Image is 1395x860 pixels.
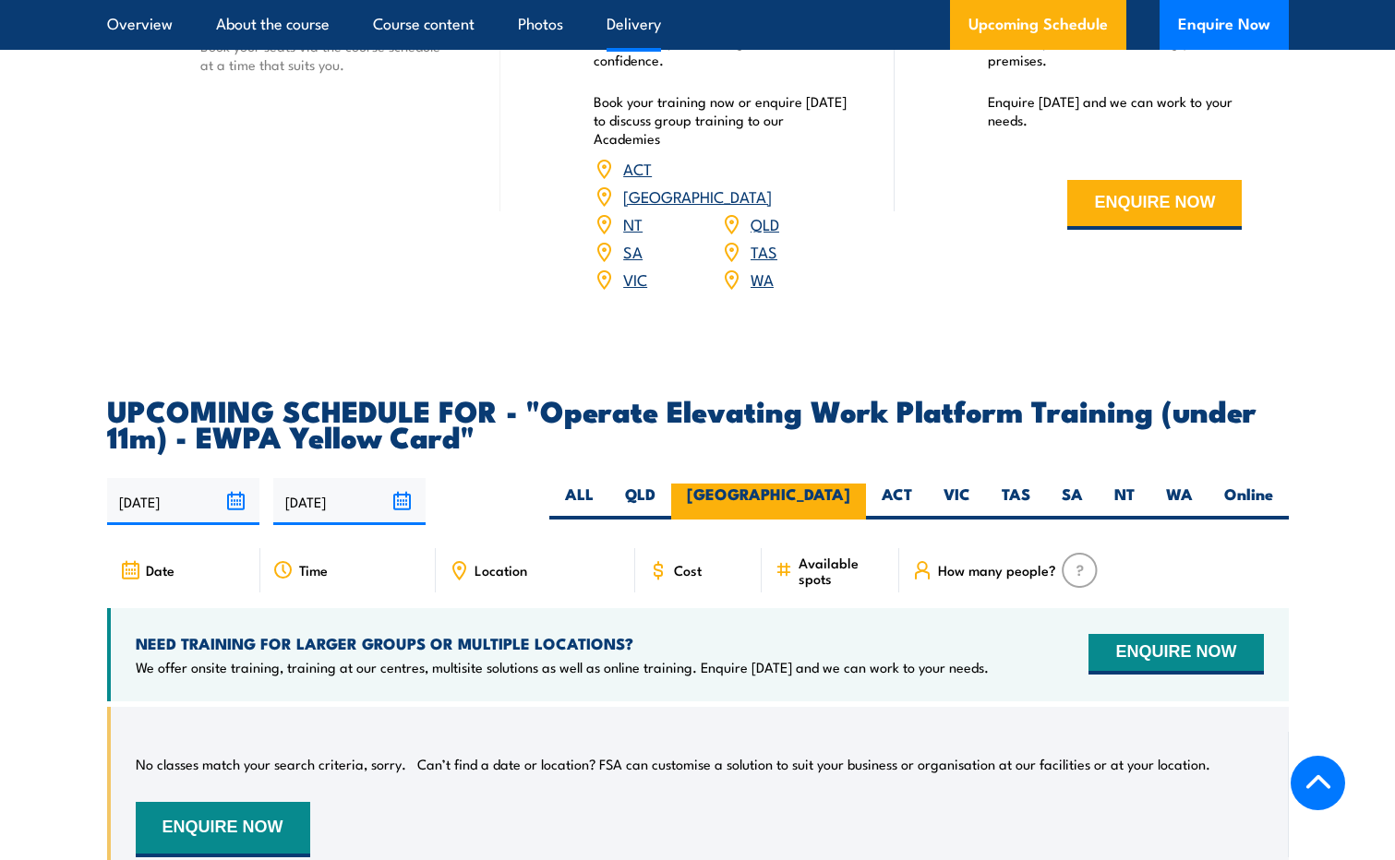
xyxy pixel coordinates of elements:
input: To date [273,478,426,525]
span: Location [475,562,527,578]
p: Can’t find a date or location? FSA can customise a solution to suit your business or organisation... [417,755,1210,773]
a: QLD [751,212,779,234]
a: VIC [623,268,647,290]
a: WA [751,268,774,290]
label: WA [1150,484,1209,520]
label: Online [1209,484,1289,520]
button: ENQUIRE NOW [136,802,310,857]
span: Cost [674,562,702,578]
label: VIC [928,484,986,520]
p: Enquire [DATE] and we can work to your needs. [988,92,1243,129]
label: TAS [986,484,1046,520]
a: NT [623,212,643,234]
button: ENQUIRE NOW [1067,180,1242,230]
label: ALL [549,484,609,520]
a: TAS [751,240,777,262]
label: SA [1046,484,1099,520]
span: Date [146,562,174,578]
a: [GEOGRAPHIC_DATA] [623,185,772,207]
label: [GEOGRAPHIC_DATA] [671,484,866,520]
input: From date [107,478,259,525]
h2: UPCOMING SCHEDULE FOR - "Operate Elevating Work Platform Training (under 11m) - EWPA Yellow Card" [107,397,1289,448]
p: Book your training now or enquire [DATE] to discuss group training to our Academies [594,92,848,148]
p: Book your seats via the course schedule at a time that suits you. [200,37,455,74]
p: No classes match your search criteria, sorry. [136,755,406,773]
button: ENQUIRE NOW [1088,634,1263,675]
label: QLD [609,484,671,520]
span: Time [299,562,328,578]
h4: NEED TRAINING FOR LARGER GROUPS OR MULTIPLE LOCATIONS? [136,633,989,653]
span: How many people? [938,562,1056,578]
label: ACT [866,484,928,520]
a: SA [623,240,643,262]
label: NT [1099,484,1150,520]
p: We offer onsite training, training at our centres, multisite solutions as well as online training... [136,658,989,676]
span: Available spots [799,555,886,586]
a: ACT [623,157,652,179]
